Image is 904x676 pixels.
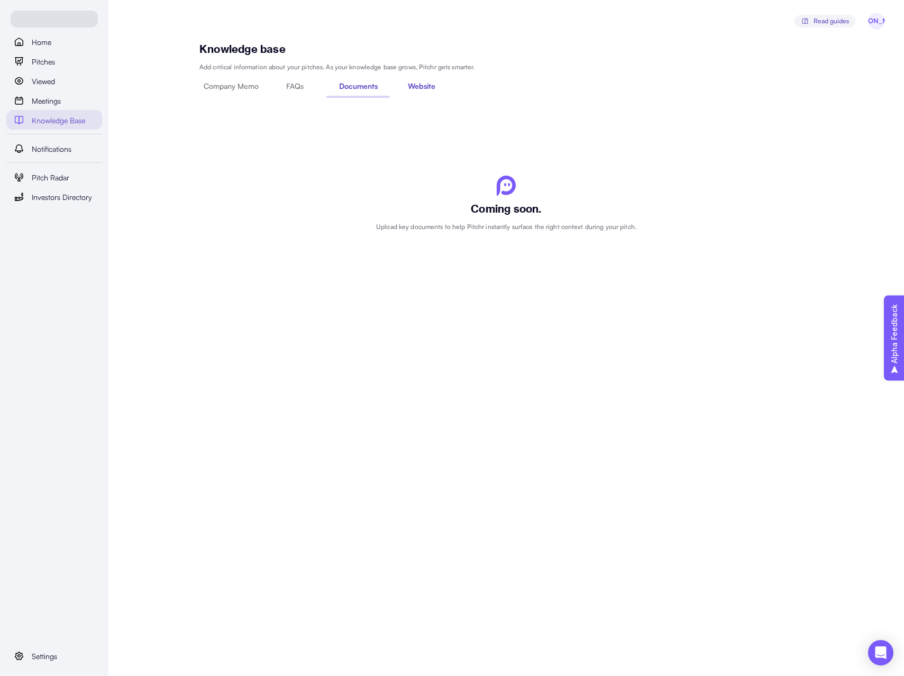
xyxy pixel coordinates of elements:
span: Documents [339,80,378,92]
span: Settings [32,651,57,662]
p: Knowledge base [199,42,286,56]
span: FAQs [286,80,304,92]
span: Pitch Radar [32,172,69,184]
span: Website [408,80,435,92]
p: Upload key documents to help Pitchr instantly surface the right context during your pitch. [376,222,636,232]
span: [PERSON_NAME] [868,13,885,30]
span: Read guides [814,15,849,28]
div: Open Intercom Messenger [868,640,893,665]
span: Meetings [32,95,61,107]
span: Company Memo [204,80,259,92]
img: svg%3e [801,17,809,25]
p: Coming soon. [471,202,541,216]
span: Viewed [32,76,55,87]
p: Add critical information about your pitches. As your knowledge base grows, Pitchr gets smarter. [199,62,474,72]
span: Knowledge Base [32,115,85,126]
button: Read guides [795,15,855,28]
span: Pitches [32,56,55,68]
span: Home [32,36,51,48]
span: Notifications [32,143,71,155]
span: Investors Directory [32,191,92,203]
